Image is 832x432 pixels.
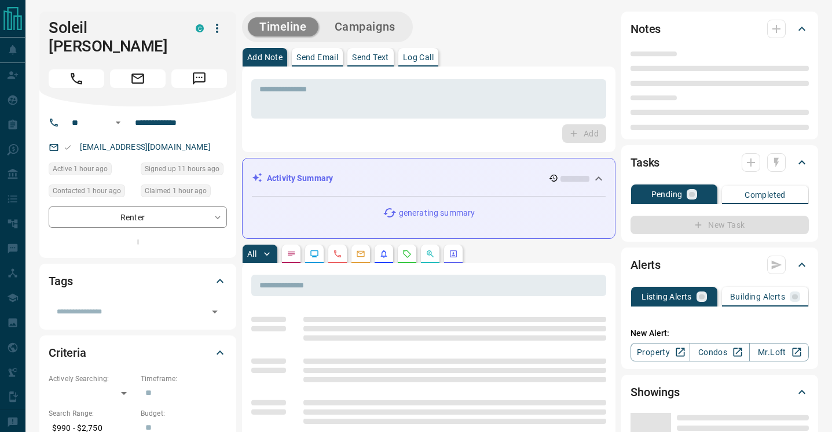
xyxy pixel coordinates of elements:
[690,343,749,361] a: Condos
[49,267,227,295] div: Tags
[631,383,680,401] h2: Showings
[141,184,227,201] div: Sat Sep 13 2025
[426,249,435,259] svg: Opportunities
[267,172,333,184] p: Activity Summary
[247,53,283,61] p: Add Note
[49,339,227,367] div: Criteria
[399,207,475,219] p: generating summary
[651,190,683,198] p: Pending
[207,304,223,320] button: Open
[402,249,412,259] svg: Requests
[80,142,211,152] a: [EMAIL_ADDRESS][DOMAIN_NAME]
[49,69,104,88] span: Call
[49,19,178,56] h1: Soleil [PERSON_NAME]
[53,163,108,175] span: Active 1 hour ago
[642,293,692,301] p: Listing Alerts
[49,344,86,362] h2: Criteria
[49,184,135,201] div: Sat Sep 13 2025
[196,24,204,32] div: condos.ca
[745,191,786,199] p: Completed
[356,249,365,259] svg: Emails
[141,163,227,179] div: Fri Sep 12 2025
[631,153,659,172] h2: Tasks
[631,256,661,274] h2: Alerts
[145,185,207,197] span: Claimed 1 hour ago
[49,206,227,228] div: Renter
[49,408,135,419] p: Search Range:
[49,163,135,179] div: Sat Sep 13 2025
[145,163,219,175] span: Signed up 11 hours ago
[53,185,121,197] span: Contacted 1 hour ago
[49,374,135,384] p: Actively Searching:
[631,327,809,339] p: New Alert:
[631,15,809,43] div: Notes
[379,249,388,259] svg: Listing Alerts
[449,249,458,259] svg: Agent Actions
[631,20,661,38] h2: Notes
[111,116,125,130] button: Open
[287,249,296,259] svg: Notes
[296,53,338,61] p: Send Email
[171,69,227,88] span: Message
[333,249,342,259] svg: Calls
[247,250,256,258] p: All
[141,408,227,419] p: Budget:
[749,343,809,361] a: Mr.Loft
[323,17,407,36] button: Campaigns
[631,149,809,176] div: Tasks
[110,69,166,88] span: Email
[631,378,809,406] div: Showings
[252,168,606,189] div: Activity Summary
[49,272,72,290] h2: Tags
[403,53,434,61] p: Log Call
[730,293,785,301] p: Building Alerts
[64,143,72,152] svg: Email Valid
[352,53,389,61] p: Send Text
[310,249,319,259] svg: Lead Browsing Activity
[631,251,809,279] div: Alerts
[631,343,690,361] a: Property
[248,17,318,36] button: Timeline
[141,374,227,384] p: Timeframe:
